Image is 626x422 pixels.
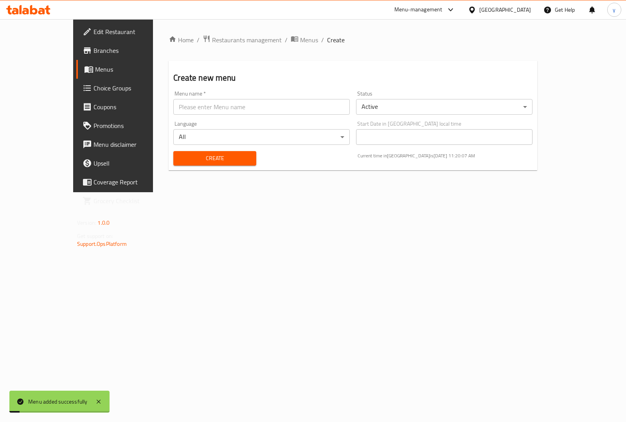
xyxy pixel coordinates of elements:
[76,41,178,60] a: Branches
[97,218,110,228] span: 1.0.0
[173,99,350,115] input: Please enter Menu name
[95,65,171,74] span: Menus
[169,35,537,45] nav: breadcrumb
[94,121,171,130] span: Promotions
[613,5,615,14] span: y
[394,5,443,14] div: Menu-management
[197,35,200,45] li: /
[358,152,532,159] p: Current time in [GEOGRAPHIC_DATA] is [DATE] 11:20:07 AM
[285,35,288,45] li: /
[173,72,532,84] h2: Create new menu
[76,116,178,135] a: Promotions
[76,60,178,79] a: Menus
[94,196,171,206] span: Grocery Checklist
[300,35,318,45] span: Menus
[94,27,171,36] span: Edit Restaurant
[94,159,171,168] span: Upsell
[212,35,282,45] span: Restaurants management
[321,35,324,45] li: /
[173,151,256,166] button: Create
[94,46,171,55] span: Branches
[76,173,178,191] a: Coverage Report
[76,135,178,154] a: Menu disclaimer
[94,102,171,112] span: Coupons
[169,35,194,45] a: Home
[76,97,178,116] a: Coupons
[479,5,531,14] div: [GEOGRAPHIC_DATA]
[77,218,96,228] span: Version:
[76,191,178,210] a: Grocery Checklist
[94,177,171,187] span: Coverage Report
[356,99,532,115] div: Active
[180,153,250,163] span: Create
[77,239,127,249] a: Support.OpsPlatform
[76,79,178,97] a: Choice Groups
[173,129,350,145] div: All
[94,140,171,149] span: Menu disclaimer
[77,231,113,241] span: Get support on:
[94,83,171,93] span: Choice Groups
[76,154,178,173] a: Upsell
[76,22,178,41] a: Edit Restaurant
[327,35,345,45] span: Create
[203,35,282,45] a: Restaurants management
[291,35,318,45] a: Menus
[28,397,88,406] div: Menu added successfully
